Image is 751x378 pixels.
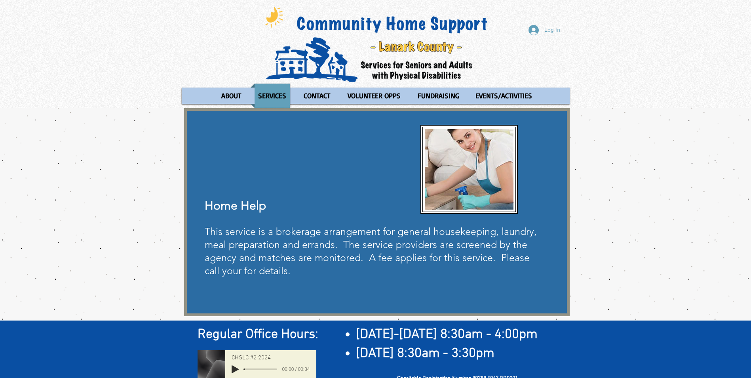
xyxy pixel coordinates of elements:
span: [DATE]-[DATE] 8:30am - 4:00pm [356,326,538,343]
span: [DATE] 8:30am - 3:30pm [356,346,494,362]
p: EVENTS/ACTIVITIES [472,84,536,108]
button: Log In [523,23,566,38]
span: Home Help [205,199,266,213]
p: FUNDRAISING [414,84,463,108]
p: SERVICES [255,84,290,108]
p: ABOUT [218,84,245,108]
a: ABOUT [213,84,249,108]
a: SERVICES [251,84,294,108]
a: FUNDRAISING [410,84,466,108]
a: VOLUNTEER OPPS [340,84,408,108]
nav: Site [182,84,570,108]
button: Play [232,365,239,373]
span: Regular Office Hours: [198,326,318,343]
a: CONTACT [296,84,338,108]
p: CONTACT [300,84,334,108]
p: VOLUNTEER OPPS [344,84,404,108]
span: CHSLC #2 2024 [232,355,271,361]
span: 00:00 / 00:34 [277,365,310,373]
a: EVENTS/ACTIVITIES [468,84,540,108]
h2: ​ [198,325,560,344]
img: Home Help1.JPG [425,129,513,210]
span: This service is a brokerage arrangement for general housekeeping, laundry, meal preparation and e... [205,225,537,277]
span: Log In [542,26,563,34]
